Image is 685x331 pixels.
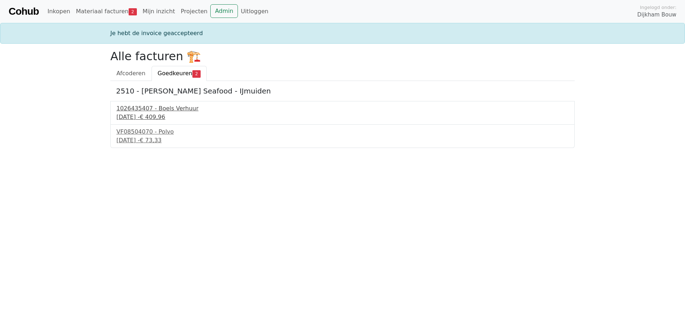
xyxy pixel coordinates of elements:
span: 2 [129,8,137,15]
a: Mijn inzicht [140,4,178,19]
a: Cohub [9,3,39,20]
a: Inkopen [44,4,73,19]
h2: Alle facturen 🏗️ [110,49,575,63]
a: VF08504070 - Polvo[DATE] -€ 73,33 [116,128,569,145]
h5: 2510 - [PERSON_NAME] Seafood - IJmuiden [116,87,569,95]
a: Goedkeuren2 [152,66,207,81]
div: [DATE] - [116,113,569,121]
div: 1026435407 - Boels Verhuur [116,104,569,113]
div: Je hebt de invoice geaccepteerd [106,29,579,38]
span: Afcoderen [116,70,145,77]
a: Materiaal facturen2 [73,4,140,19]
div: VF08504070 - Polvo [116,128,569,136]
a: Projecten [178,4,210,19]
span: Goedkeuren [158,70,192,77]
span: € 409,96 [140,114,165,120]
a: Admin [210,4,238,18]
a: Uitloggen [238,4,271,19]
span: Ingelogd onder: [640,4,676,11]
span: Dijkham Bouw [637,11,676,19]
a: Afcoderen [110,66,152,81]
span: € 73,33 [140,137,162,144]
span: 2 [192,70,201,77]
a: 1026435407 - Boels Verhuur[DATE] -€ 409,96 [116,104,569,121]
div: [DATE] - [116,136,569,145]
